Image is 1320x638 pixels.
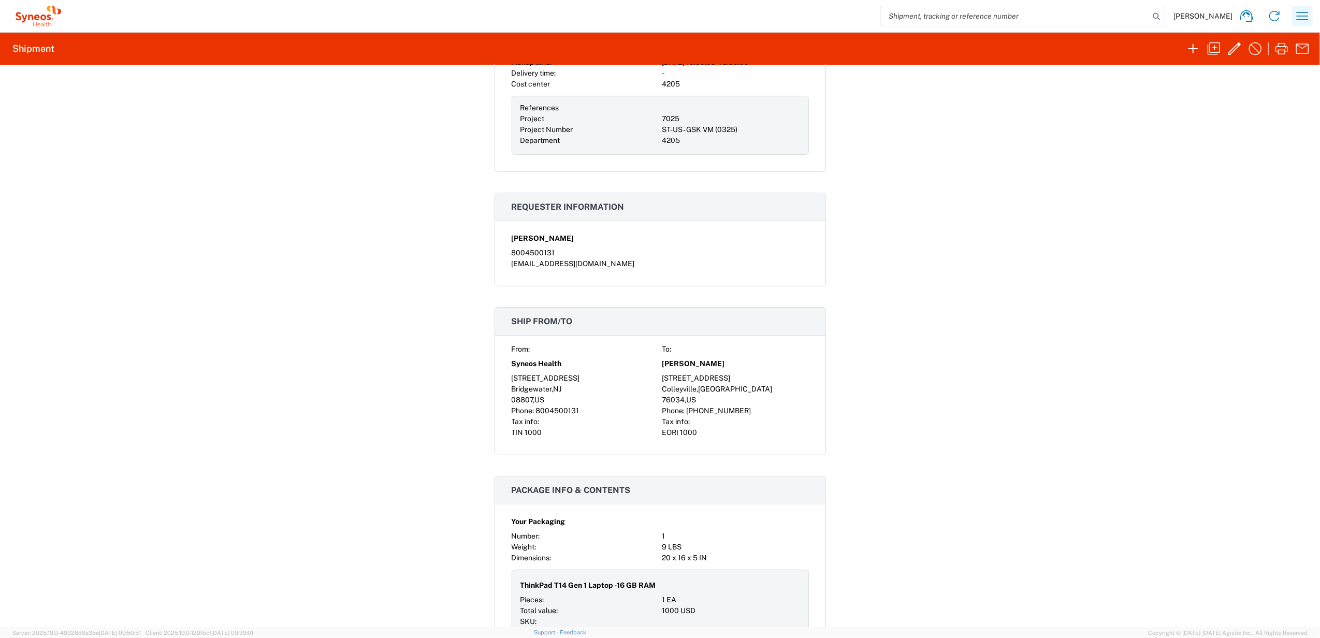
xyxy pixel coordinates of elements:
[535,396,545,404] span: US
[662,79,809,90] div: 4205
[512,485,631,495] span: Package info & contents
[560,629,586,635] a: Feedback
[552,385,554,393] span: ,
[512,554,552,562] span: Dimensions:
[520,606,558,615] span: Total value:
[685,396,687,404] span: ,
[1173,11,1232,21] span: [PERSON_NAME]
[512,316,573,326] span: Ship from/to
[512,385,552,393] span: Bridgewater
[662,605,800,616] div: 1000 USD
[12,42,54,55] h2: Shipment
[512,233,574,244] span: [PERSON_NAME]
[520,124,658,135] div: Project Number
[662,385,697,393] span: Colleyville
[512,396,533,404] span: 08807
[520,104,559,112] span: References
[520,113,658,124] div: Project
[662,135,800,146] div: 4205
[520,596,544,604] span: Pieces:
[687,407,751,415] span: [PHONE_NUMBER]
[662,531,809,542] div: 1
[662,345,672,353] span: To:
[512,80,550,88] span: Cost center
[512,543,536,551] span: Weight:
[662,428,679,437] span: EORI
[697,385,699,393] span: ,
[662,373,809,384] div: [STREET_ADDRESS]
[662,542,809,553] div: 9 LBS
[662,358,725,369] span: [PERSON_NAME]
[520,617,537,626] span: SKU:
[662,553,809,563] div: 20 x 16 x 5 IN
[520,580,656,591] span: ThinkPad T14 Gen 1 Laptop -16 GB RAM
[662,594,800,605] div: 1 EA
[512,516,565,527] span: Your Packaging
[512,69,556,77] span: Delivery time:
[12,630,141,636] span: Server: 2025.19.0-49328d0a35e
[512,407,534,415] span: Phone:
[146,630,253,636] span: Client: 2025.19.0-129fbcf
[512,248,809,258] div: 8004500131
[536,407,579,415] span: 8004500131
[512,345,530,353] span: From:
[662,124,800,135] div: ST-US - GSK VM (0325)
[520,135,658,146] div: Department
[662,68,809,79] div: -
[525,428,542,437] span: 1000
[512,428,524,437] span: TIN
[211,630,253,636] span: [DATE] 09:39:01
[662,113,800,124] div: 7025
[534,629,560,635] a: Support
[554,385,562,393] span: NJ
[512,358,562,369] span: Syneos Health
[512,417,540,426] span: Tax info:
[699,385,773,393] span: [GEOGRAPHIC_DATA]
[687,396,697,404] span: US
[512,373,658,384] div: [STREET_ADDRESS]
[512,532,540,540] span: Number:
[662,417,690,426] span: Tax info:
[533,396,535,404] span: ,
[680,428,698,437] span: 1000
[662,407,685,415] span: Phone:
[512,258,809,269] div: [EMAIL_ADDRESS][DOMAIN_NAME]
[1148,628,1308,637] span: Copyright © [DATE]-[DATE] Agistix Inc., All Rights Reserved
[99,630,141,636] span: [DATE] 09:50:51
[662,396,685,404] span: 76034
[512,202,625,212] span: Requester information
[881,6,1149,26] input: Shipment, tracking or reference number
